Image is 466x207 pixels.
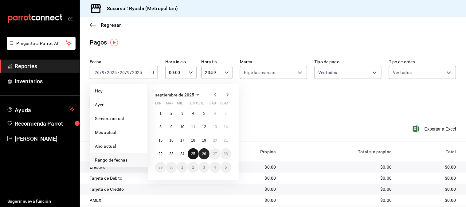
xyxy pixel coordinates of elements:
[188,162,198,173] button: 2 de octubre de 2025
[240,60,307,64] label: Marca
[102,70,105,75] input: --
[389,60,456,64] label: Tipo de orden
[393,69,412,76] span: Ver todos
[401,197,456,203] div: $0.00
[199,108,210,119] button: 5 de septiembre de 2025
[210,135,220,146] button: 20 de septiembre de 2025
[221,162,231,173] button: 5 de octubre de 2025
[159,152,163,156] abbr: 22 de septiembre de 2025
[177,135,188,146] button: 17 de septiembre de 2025
[159,125,162,129] abbr: 8 de septiembre de 2025
[166,135,177,146] button: 16 de septiembre de 2025
[165,60,196,64] label: Hora inicio
[177,162,188,173] button: 1 de octubre de 2025
[286,186,392,192] div: $0.00
[214,165,216,170] abbr: 4 de octubre de 2025
[94,70,100,75] input: --
[286,175,392,181] div: $0.00
[202,60,233,64] label: Hora fin
[15,119,75,128] span: Recomienda Parrot
[170,111,173,115] abbr: 2 de septiembre de 2025
[102,5,178,12] h3: Sucursal: Ryoshi (Metropolitan)
[192,165,194,170] abbr: 2 de octubre de 2025
[191,152,195,156] abbr: 25 de septiembre de 2025
[199,135,210,146] button: 19 de septiembre de 2025
[225,165,227,170] abbr: 5 de octubre de 2025
[177,101,183,108] abbr: miércoles
[7,198,75,205] span: Sugerir nueva función
[159,165,163,170] abbr: 29 de septiembre de 2025
[90,38,107,47] div: Pagos
[90,197,208,203] div: AMEX
[210,121,220,132] button: 13 de septiembre de 2025
[210,101,216,108] abbr: sábado
[218,197,276,203] div: $0.00
[170,125,173,129] abbr: 9 de septiembre de 2025
[90,22,121,28] button: Regresar
[218,186,276,192] div: $0.00
[199,162,210,173] button: 3 de octubre de 2025
[188,148,198,159] button: 25 de septiembre de 2025
[107,70,117,75] input: ----
[155,108,166,119] button: 1 de septiembre de 2025
[315,60,382,64] label: Tipo de pago
[105,70,107,75] span: /
[95,88,143,94] span: Hoy
[15,135,75,143] span: [PERSON_NAME]
[159,111,162,115] abbr: 1 de septiembre de 2025
[180,125,184,129] abbr: 10 de septiembre de 2025
[90,186,208,192] div: Tarjeta de Credito
[155,162,166,173] button: 29 de septiembre de 2025
[95,143,143,150] span: Año actual
[166,101,173,108] abbr: martes
[95,157,143,163] span: Rango de fechas
[188,135,198,146] button: 18 de septiembre de 2025
[177,148,188,159] button: 24 de septiembre de 2025
[177,121,188,132] button: 10 de septiembre de 2025
[155,121,166,132] button: 8 de septiembre de 2025
[155,101,162,108] abbr: lunes
[101,22,121,28] span: Regresar
[188,121,198,132] button: 11 de septiembre de 2025
[203,165,205,170] abbr: 3 de octubre de 2025
[202,138,206,143] abbr: 19 de septiembre de 2025
[401,164,456,170] div: $0.00
[127,70,130,75] input: --
[199,148,210,159] button: 26 de septiembre de 2025
[192,111,194,115] abbr: 4 de septiembre de 2025
[401,175,456,181] div: $0.00
[401,149,456,154] div: Total
[414,125,456,133] span: Exportar a Excel
[214,111,216,115] abbr: 6 de septiembre de 2025
[286,197,392,203] div: $0.00
[286,164,392,170] div: $0.00
[177,108,188,119] button: 3 de septiembre de 2025
[221,121,231,132] button: 14 de septiembre de 2025
[166,162,177,173] button: 30 de septiembre de 2025
[244,69,275,76] span: Elige las marcas
[15,77,75,85] span: Inventarios
[224,138,228,143] abbr: 21 de septiembre de 2025
[15,105,67,113] span: Ayuda
[191,125,195,129] abbr: 11 de septiembre de 2025
[110,39,118,46] img: Tooltip marker
[210,162,220,173] button: 4 de octubre de 2025
[95,115,143,122] span: Semana actual
[17,40,66,47] span: Pregunta a Parrot AI
[213,125,217,129] abbr: 13 de septiembre de 2025
[155,92,194,97] span: septiembre de 2025
[155,91,202,99] button: septiembre de 2025
[169,165,173,170] abbr: 30 de septiembre de 2025
[221,148,231,159] button: 28 de septiembre de 2025
[166,148,177,159] button: 23 de septiembre de 2025
[155,148,166,159] button: 22 de septiembre de 2025
[221,135,231,146] button: 21 de septiembre de 2025
[191,138,195,143] abbr: 18 de septiembre de 2025
[166,108,177,119] button: 2 de septiembre de 2025
[180,152,184,156] abbr: 24 de septiembre de 2025
[224,125,228,129] abbr: 14 de septiembre de 2025
[130,70,132,75] span: /
[224,152,228,156] abbr: 28 de septiembre de 2025
[210,108,220,119] button: 6 de septiembre de 2025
